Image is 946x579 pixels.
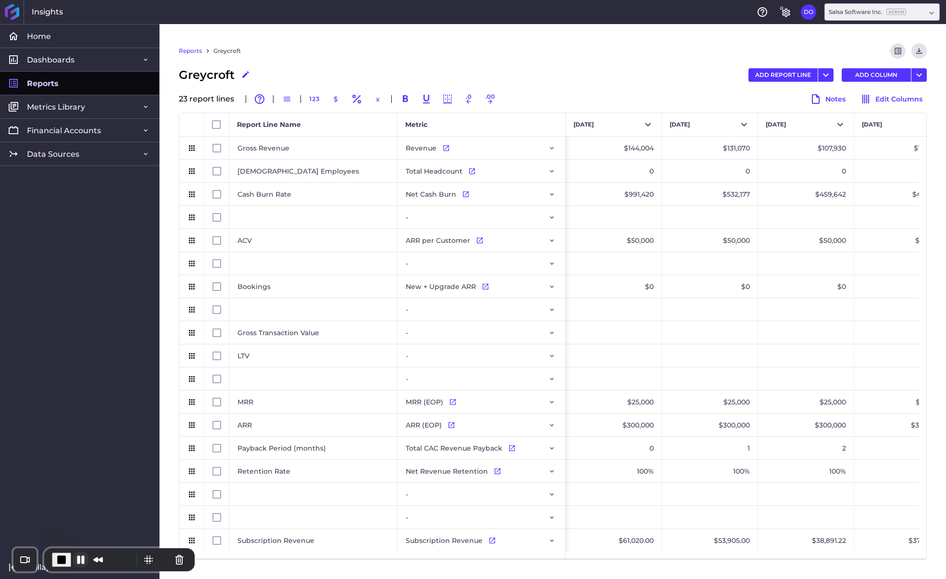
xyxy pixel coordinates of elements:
span: Total CAC Revenue Payback [406,437,502,459]
div: $61,020.00 [566,529,662,552]
span: - [406,252,408,275]
div: $107,930 [758,137,854,159]
span: [DATE] [670,121,690,128]
div: Bookings [229,275,398,298]
span: Home [27,31,51,41]
ins: Admin [886,9,906,15]
div: Press SPACE to select this row. [179,321,566,344]
div: $50,000 [566,229,662,252]
span: ARR (EOP) [406,414,442,436]
div: 0 [566,160,662,182]
span: - [406,345,408,367]
button: User Menu [818,68,834,82]
div: 23 report line s [179,95,240,103]
button: x [370,91,386,107]
div: $532,177 [662,183,758,205]
div: Press SPACE to select this row. [179,529,566,552]
div: $300,000 [566,414,662,436]
div: 100% [566,460,662,482]
div: $25,000 [662,390,758,413]
span: - [406,506,408,529]
span: Metrics Library [27,102,85,112]
div: Press SPACE to select this row. [179,229,566,252]
div: Press SPACE to select this row. [179,137,566,160]
span: [DATE] [862,121,882,128]
div: $50,000 [662,229,758,252]
a: Reports [179,47,202,55]
span: Total Headcount [406,160,462,182]
button: Refresh [890,43,906,59]
button: [DATE] [758,113,854,136]
button: Download [911,43,927,59]
button: $ [328,91,343,107]
div: 100% [662,460,758,482]
div: 1 [662,437,758,459]
button: ADD COLUMN [842,68,911,82]
div: Payback Period (months) [229,437,398,459]
div: MRR [229,390,398,413]
span: Revenue [406,137,436,159]
span: Reports [27,78,59,88]
div: $38,891.22 [758,529,854,552]
div: Press SPACE to select this row. [179,206,566,229]
div: Press SPACE to select this row. [179,298,566,321]
span: - [406,299,408,321]
div: $53,905.00 [662,529,758,552]
button: User Menu [801,4,816,20]
div: Subscription Revenue [229,529,398,552]
div: 0 [662,160,758,182]
div: Press SPACE to select this row. [179,390,566,414]
div: $50,000 [758,229,854,252]
span: Net Cash Burn [406,183,456,205]
button: [DATE] [662,113,758,136]
div: $131,070 [662,137,758,159]
div: 0 [758,160,854,182]
div: $144,004 [566,137,662,159]
div: ARR [229,414,398,436]
span: [DATE] [573,121,594,128]
div: Greycroft [179,66,253,84]
span: - [406,483,408,505]
div: Gross Revenue [229,137,398,159]
div: Retention Rate [229,460,398,482]
div: Press SPACE to select this row. [179,460,566,483]
div: $0 [758,275,854,298]
button: General Settings [778,4,793,20]
span: - [406,368,408,390]
span: Metric [405,120,427,129]
div: Press SPACE to select this row. [179,252,566,275]
div: [DEMOGRAPHIC_DATA] Employees [229,160,398,182]
div: Cash Burn Rate [229,183,398,205]
div: Press SPACE to select this row. [179,160,566,183]
div: $459,642 [758,183,854,205]
span: Report Line Name [237,120,301,129]
button: User Menu [911,68,927,82]
button: Edit Columns [856,91,927,107]
span: Net Revenue Retention [406,460,488,482]
div: Salsa Software Inc. [829,8,906,16]
button: Notes [806,91,850,107]
div: 0 [566,437,662,459]
span: ARR per Customer [406,229,470,252]
span: MRR (EOP) [406,391,443,413]
span: Data Sources [27,149,79,159]
a: Greycroft [213,47,241,55]
div: ACV [229,229,398,252]
div: $300,000 [758,414,854,436]
div: $25,000 [758,390,854,413]
span: New + Upgrade ARR [406,276,476,298]
div: $991,420 [566,183,662,205]
div: Press SPACE to select this row. [179,414,566,437]
span: Subscription Revenue [406,529,483,552]
div: Press SPACE to select this row. [179,275,566,298]
div: Dropdown select [824,3,940,21]
div: Gross Transaction Value [229,321,398,344]
div: $25,000 [566,390,662,413]
span: Financial Accounts [27,126,101,136]
div: $300,000 [662,414,758,436]
div: 2 [758,437,854,459]
div: Press SPACE to select this row. [179,183,566,206]
div: $0 [566,275,662,298]
span: Dashboards [27,55,75,65]
button: [DATE] [566,113,661,136]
